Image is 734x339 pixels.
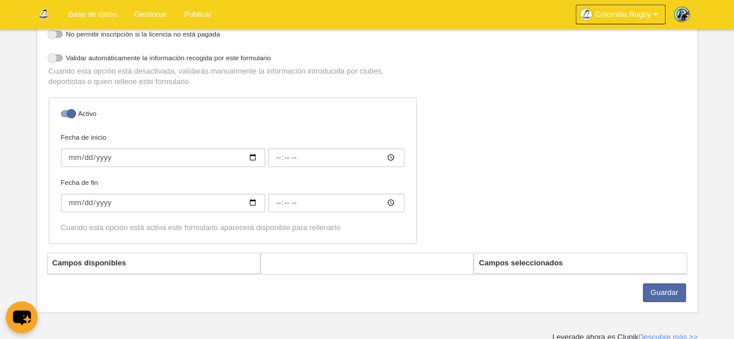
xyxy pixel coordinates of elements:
[268,194,404,212] input: Fecha de fin
[474,253,686,274] th: Campos seleccionados
[61,177,404,212] label: Fecha de fin
[48,253,260,274] th: Campos disponibles
[49,66,417,87] p: Cuando esta opción está desactivada, validarás manualmente la información introducida por clubes,...
[61,108,404,122] label: Activo
[61,148,265,167] input: Fecha de inicio
[37,7,50,21] img: Colombia Rugby
[580,9,592,20] img: Oanpu9v8aySI.30x30.jpg
[674,7,689,22] img: PaoBqShlDZri.30x30.jpg
[268,148,404,167] input: Fecha de inicio
[61,223,404,233] div: Cuando esta opción está activa este formulario aparecerá disponible para rellenarlo
[49,53,417,66] label: Validar automáticamente la información recogida por este formulario
[6,301,38,333] button: chat-button
[49,29,417,42] label: No permitir inscripción si la licencia no está pagada
[643,283,686,302] button: Guardar
[595,9,650,20] span: Colombia Rugby
[576,5,665,24] a: Colombia Rugby
[61,194,265,212] input: Fecha de fin
[61,132,404,167] label: Fecha de inicio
